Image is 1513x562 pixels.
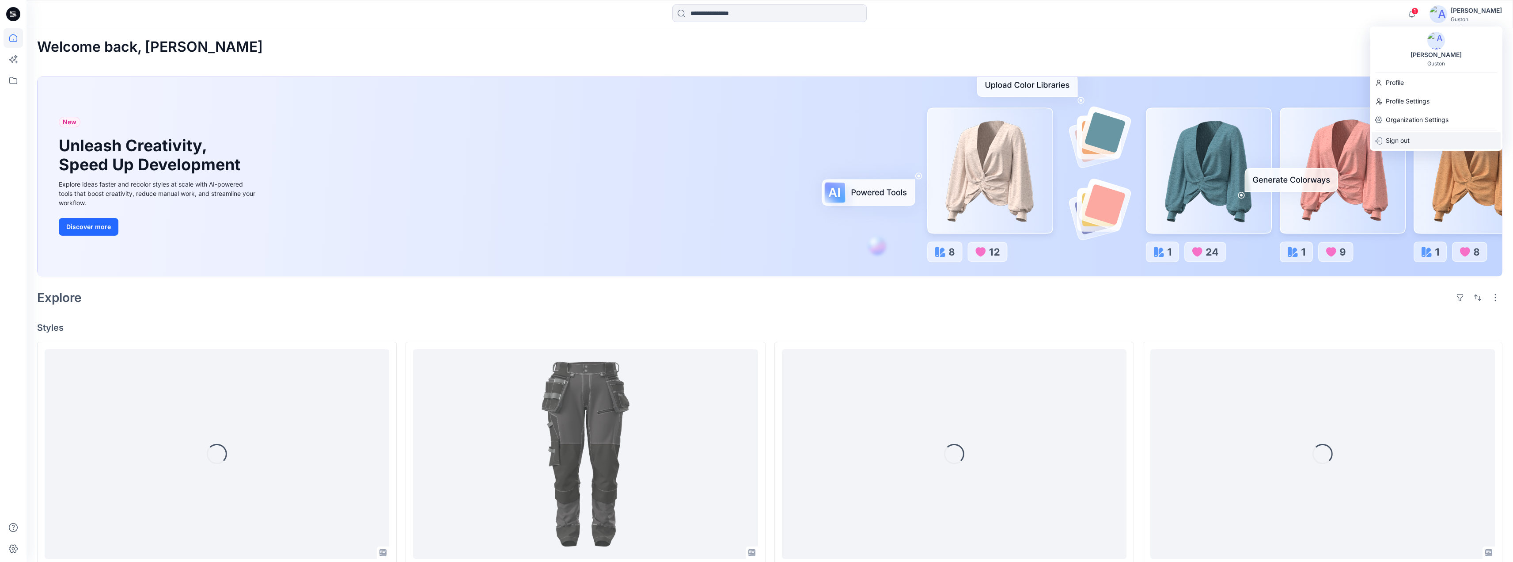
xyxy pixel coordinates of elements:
[59,136,244,174] h1: Unleash Creativity, Speed Up Development
[1411,8,1418,15] span: 1
[1370,111,1502,128] a: Organization Settings
[1427,60,1445,67] div: Guston
[37,291,82,305] h2: Explore
[1386,74,1404,91] p: Profile
[1370,93,1502,110] a: Profile Settings
[1430,5,1447,23] img: avatar
[37,322,1502,333] h4: Styles
[1451,16,1502,23] div: Guston
[1427,32,1445,50] img: avatar
[1386,111,1449,128] p: Organization Settings
[59,218,118,236] button: Discover more
[1405,50,1467,60] div: [PERSON_NAME]
[1386,93,1430,110] p: Profile Settings
[1451,5,1502,16] div: [PERSON_NAME]
[59,180,258,207] div: Explore ideas faster and recolor styles at scale with AI-powered tools that boost creativity, red...
[63,117,76,127] span: New
[1386,132,1410,149] p: Sign out
[1370,74,1502,91] a: Profile
[37,39,263,55] h2: Welcome back, [PERSON_NAME]
[413,349,758,559] a: 1979_A-02395_Craftsman Trousers Striker
[59,218,258,236] a: Discover more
